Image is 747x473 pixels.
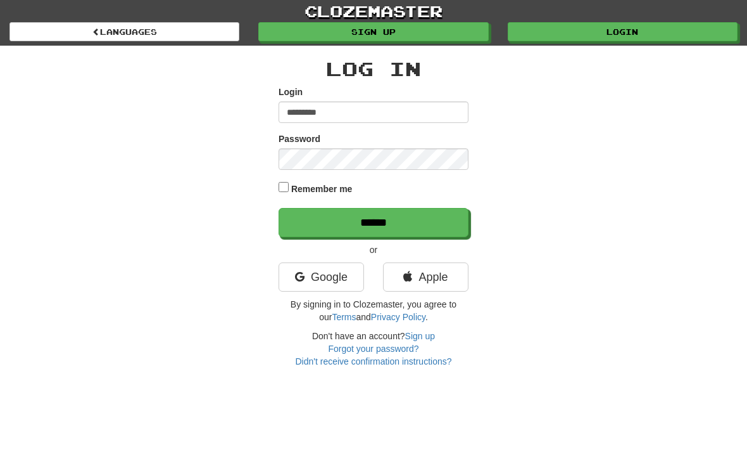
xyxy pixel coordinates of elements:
[9,22,239,41] a: Languages
[279,298,468,323] p: By signing in to Clozemaster, you agree to our and .
[371,312,425,322] a: Privacy Policy
[383,262,468,292] a: Apple
[328,344,418,354] a: Forgot your password?
[295,356,451,366] a: Didn't receive confirmation instructions?
[279,262,364,292] a: Google
[332,312,356,322] a: Terms
[405,331,435,341] a: Sign up
[291,183,353,195] label: Remember me
[279,330,468,368] div: Don't have an account?
[279,86,303,98] label: Login
[279,133,320,145] label: Password
[508,22,738,41] a: Login
[258,22,488,41] a: Sign up
[279,243,468,256] p: or
[279,58,468,79] h2: Log In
